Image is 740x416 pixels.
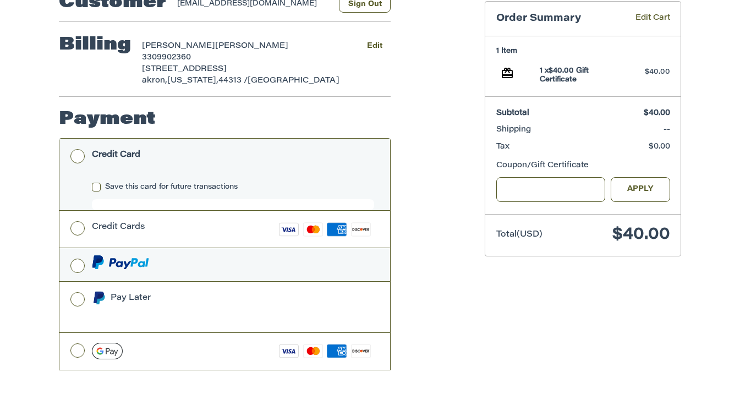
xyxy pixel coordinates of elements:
button: Apply [611,177,670,202]
div: Coupon/Gift Certificate [496,160,670,172]
span: Tax [496,143,509,151]
span: akron, [142,77,167,85]
span: [GEOGRAPHIC_DATA] [248,77,339,85]
span: [STREET_ADDRESS] [142,65,227,73]
h2: Billing [59,34,131,56]
input: Gift Certificate or Coupon Code [496,177,606,202]
span: [PERSON_NAME] [215,42,288,50]
img: PayPal icon [92,255,149,269]
h4: 1 x $40.00 Gift Certificate [540,67,624,85]
label: Save this card for future transactions [92,183,374,191]
h3: Order Summary [496,13,620,25]
span: [PERSON_NAME] [142,42,215,50]
div: Credit Cards [92,218,145,236]
span: Subtotal [496,110,529,117]
span: $0.00 [649,143,670,151]
h3: 1 Item [496,47,670,56]
span: 3309902360 [142,54,191,62]
a: Edit Cart [620,13,670,25]
button: Edit [358,38,391,54]
h2: Payment [59,108,156,130]
span: Total (USD) [496,231,542,239]
span: -- [664,126,670,134]
div: Pay Later [111,289,316,307]
img: Pay Later icon [92,291,106,305]
span: $40.00 [644,110,670,117]
span: $40.00 [612,227,670,243]
span: Shipping [496,126,531,134]
span: [US_STATE], [167,77,218,85]
span: 44313 / [218,77,248,85]
div: Credit Card [92,146,140,164]
img: Google Pay icon [92,343,123,359]
div: $40.00 [627,67,670,78]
